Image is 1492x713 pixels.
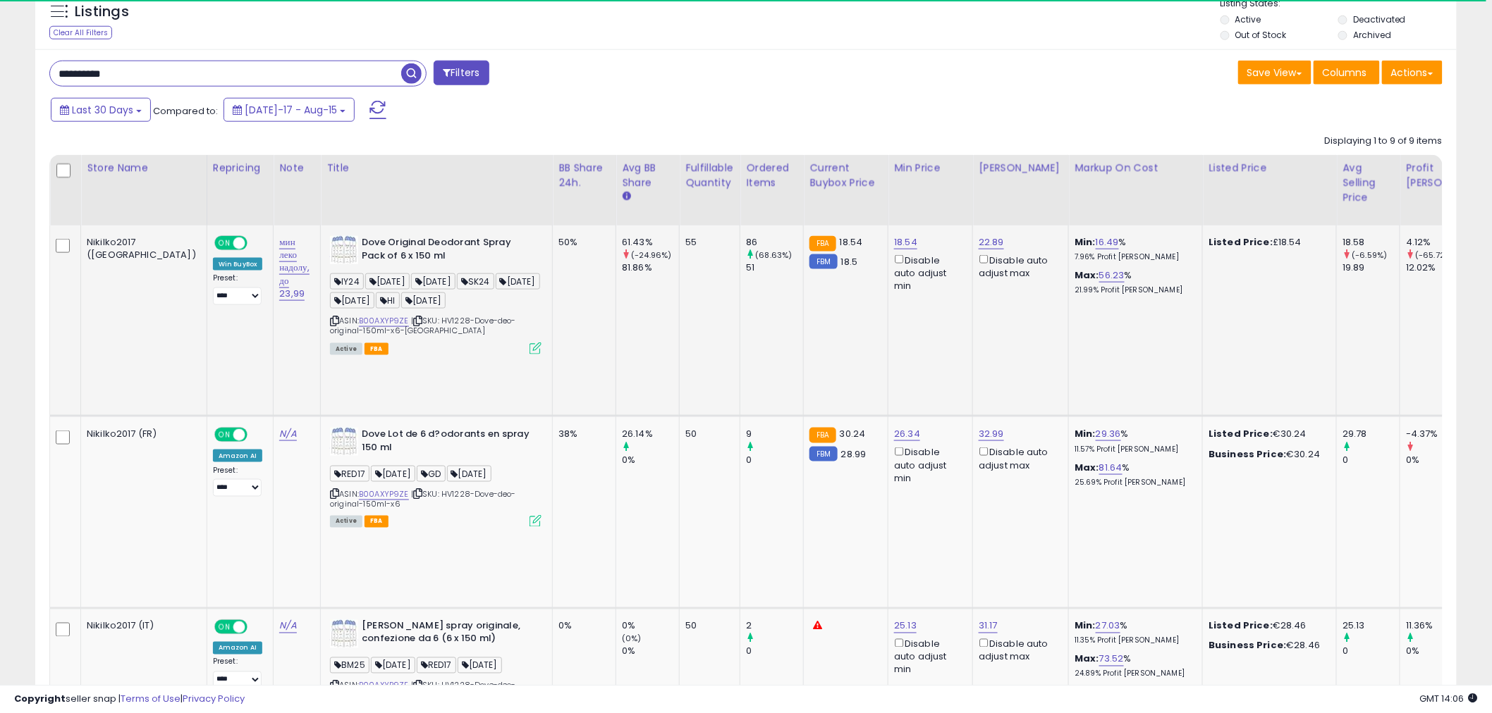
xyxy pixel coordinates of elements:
[1209,427,1273,440] b: Listed Price:
[1238,61,1311,85] button: Save View
[1075,236,1192,262] div: %
[1075,268,1099,282] b: Max:
[1209,161,1331,175] div: Listed Price
[1343,454,1400,466] div: 0
[840,427,866,440] span: 30.24
[1343,645,1400,658] div: 0
[841,255,858,268] span: 18.5
[49,26,112,39] div: Clear All Filters
[1075,461,1099,474] b: Max:
[1235,13,1261,25] label: Active
[746,620,803,633] div: 2
[1099,652,1124,666] a: 73.52
[1235,29,1287,41] label: Out of Stock
[622,236,679,249] div: 61.43%
[87,620,196,633] div: Nikilko2017 (IT)
[809,428,836,443] small: FBA
[330,657,369,674] span: BM25
[894,636,962,676] div: Disable auto adjust min
[213,449,262,462] div: Amazon AI
[121,692,181,705] a: Terms of Use
[362,620,533,650] b: [PERSON_NAME] spray originale, confezione da 6 (6 x 150 ml)
[330,315,516,336] span: | SKU: HV1228-Dove-deo-original-150ml-x6-[GEOGRAPHIC_DATA]
[685,428,729,440] div: 50
[746,645,803,658] div: 0
[1209,235,1273,249] b: Listed Price:
[622,261,679,274] div: 81.86%
[496,273,540,290] span: [DATE]
[213,642,262,655] div: Amazon AI
[1075,636,1192,646] p: 11.35% Profit [PERSON_NAME]
[979,161,1063,175] div: [PERSON_NAME]
[558,161,610,190] div: BB Share 24h.
[809,254,837,269] small: FBM
[213,273,263,305] div: Preset:
[362,236,533,266] b: Dove Original Deodorant Spray Pack of 6 x 150 ml
[411,273,455,290] span: [DATE]
[279,619,296,633] a: N/A
[1209,640,1326,652] div: €28.46
[979,619,998,633] a: 31.17
[1343,236,1400,249] div: 18.58
[1099,268,1125,283] a: 56.23
[279,427,296,441] a: N/A
[1075,669,1192,679] p: 24.89% Profit [PERSON_NAME]
[1416,249,1455,261] small: (-65.72%)
[1099,461,1123,475] a: 81.64
[245,429,268,441] span: OFF
[746,454,803,466] div: 0
[1209,620,1326,633] div: €28.46
[359,315,409,327] a: B00AXYP9ZE
[1343,428,1400,440] div: 29.78
[330,488,516,509] span: | SKU: HV1228-Dove-deo-original-150ml-x6
[979,445,1058,472] div: Disable auto adjust max
[365,343,389,355] span: FBA
[894,619,917,633] a: 25.13
[279,161,314,175] div: Note
[326,161,546,175] div: Title
[213,161,268,175] div: Repricing
[216,621,233,633] span: ON
[746,161,797,190] div: Ordered Items
[224,98,355,122] button: [DATE]-17 - Aug-15
[330,428,542,526] div: ASIN:
[1209,619,1273,633] b: Listed Price:
[401,292,446,309] span: [DATE]
[746,236,803,249] div: 86
[894,252,962,292] div: Disable auto adjust min
[330,343,362,355] span: All listings currently available for purchase on Amazon
[622,620,679,633] div: 0%
[894,427,920,441] a: 26.34
[622,428,679,440] div: 26.14%
[979,427,1004,441] a: 32.99
[213,466,263,497] div: Preset:
[417,657,456,674] span: RED17
[809,447,837,461] small: FBM
[1075,445,1192,454] p: 11.57% Profit [PERSON_NAME]
[1323,66,1367,80] span: Columns
[1209,236,1326,249] div: £18.54
[87,161,201,175] div: Store Name
[72,103,133,117] span: Last 30 Days
[746,428,803,440] div: 9
[245,621,268,633] span: OFF
[245,237,268,249] span: OFF
[371,657,415,674] span: [DATE]
[1353,29,1391,41] label: Archived
[1353,13,1406,25] label: Deactivated
[841,447,867,461] span: 28.99
[685,620,729,633] div: 50
[622,645,679,658] div: 0%
[894,161,967,175] div: Min Price
[216,429,233,441] span: ON
[1314,61,1380,85] button: Columns
[1325,135,1443,148] div: Displaying 1 to 9 of 9 items
[840,235,863,249] span: 18.54
[1075,269,1192,295] div: %
[558,236,605,249] div: 50%
[1209,428,1326,440] div: €30.24
[1382,61,1443,85] button: Actions
[755,249,792,261] small: (68.63%)
[434,61,489,85] button: Filters
[809,161,882,190] div: Current Buybox Price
